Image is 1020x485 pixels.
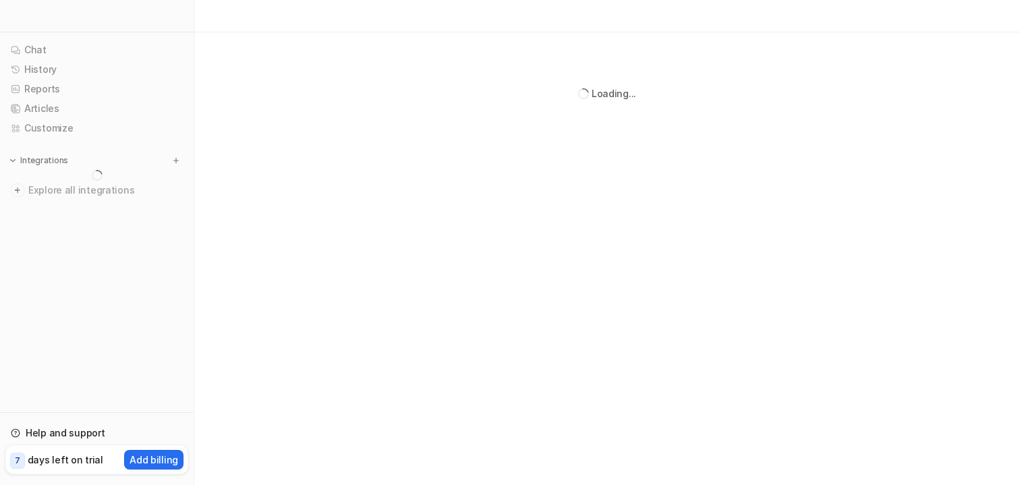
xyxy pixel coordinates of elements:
[592,86,636,101] div: Loading...
[5,99,188,118] a: Articles
[28,453,103,467] p: days left on trial
[5,119,188,138] a: Customize
[8,156,18,165] img: expand menu
[171,156,181,165] img: menu_add.svg
[20,155,68,166] p: Integrations
[124,450,183,469] button: Add billing
[130,453,178,467] p: Add billing
[5,80,188,98] a: Reports
[28,179,183,201] span: Explore all integrations
[5,424,188,443] a: Help and support
[5,181,188,200] a: Explore all integrations
[11,183,24,197] img: explore all integrations
[5,40,188,59] a: Chat
[15,455,20,467] p: 7
[5,154,72,167] button: Integrations
[5,60,188,79] a: History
